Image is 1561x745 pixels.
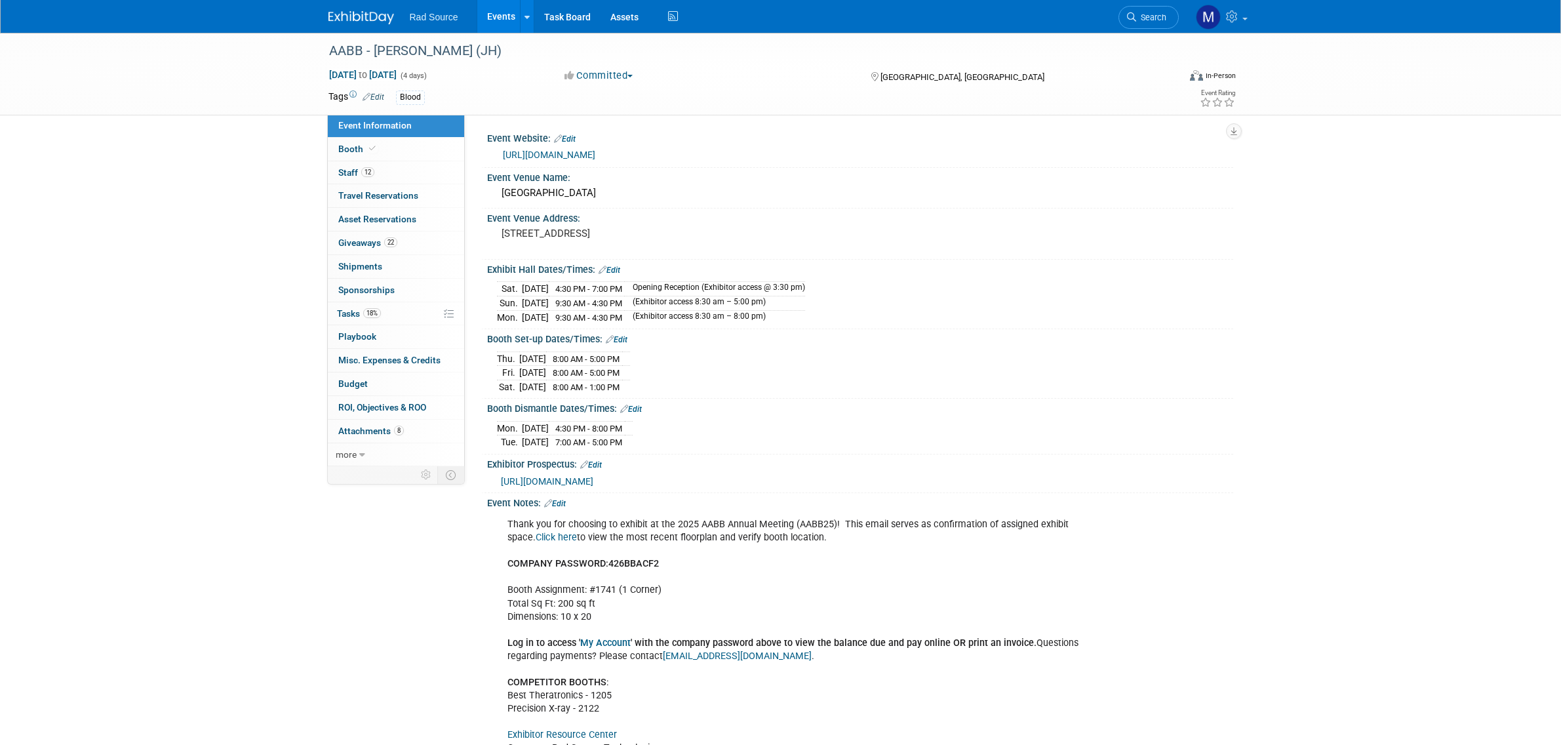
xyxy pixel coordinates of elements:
a: [URL][DOMAIN_NAME] [501,476,593,487]
td: [DATE] [519,380,546,393]
span: Tasks [337,308,381,319]
td: Mon. [497,421,522,435]
td: [DATE] [522,296,549,311]
img: ExhibitDay [328,11,394,24]
a: Edit [544,499,566,508]
span: Playbook [338,331,376,342]
span: Budget [338,378,368,389]
td: [DATE] [519,352,546,366]
div: Event Format [1101,68,1236,88]
a: Asset Reservations [328,208,464,231]
span: Giveaways [338,237,397,248]
b: COMPETITOR [507,677,566,688]
a: Event Information [328,114,464,137]
a: Budget [328,372,464,395]
img: Format-Inperson.png [1190,70,1203,81]
a: Edit [554,134,576,144]
span: 22 [384,237,397,247]
div: Booth Dismantle Dates/Times: [487,399,1233,416]
td: (Exhibitor access 8:30 am – 5:00 pm) [625,296,805,311]
a: Click here [536,532,577,543]
div: Event Venue Address: [487,209,1233,225]
a: My Account [580,637,631,649]
div: Exhibit Hall Dates/Times: [487,260,1233,277]
a: Booth [328,138,464,161]
span: 7:00 AM - 5:00 PM [555,437,622,447]
span: Asset Reservations [338,214,416,224]
span: (4 days) [399,71,427,80]
span: ROI, Objectives & ROO [338,402,426,413]
span: Travel Reservations [338,190,418,201]
pre: [STREET_ADDRESS] [502,228,783,239]
td: [DATE] [522,435,549,449]
td: [DATE] [519,366,546,380]
a: Misc. Expenses & Credits [328,349,464,372]
a: [URL][DOMAIN_NAME] [503,150,595,160]
a: Playbook [328,325,464,348]
a: Edit [620,405,642,414]
span: Staff [338,167,374,178]
span: 8 [394,426,404,435]
span: 8:00 AM - 5:00 PM [553,368,620,378]
span: 12 [361,167,374,177]
td: Toggle Event Tabs [437,466,464,483]
a: Edit [599,266,620,275]
span: Event Information [338,120,412,131]
a: [EMAIL_ADDRESS][DOMAIN_NAME] [663,651,812,662]
span: [DATE] [DATE] [328,69,397,81]
td: Tags [328,90,384,105]
a: Edit [606,335,627,344]
td: [DATE] [522,310,549,324]
span: more [336,449,357,460]
span: Search [1136,12,1166,22]
span: 4:30 PM - 8:00 PM [555,424,622,433]
span: Attachments [338,426,404,436]
b: 426BBACF2 [608,558,659,569]
b: Log in to access ' ' with the company password above to view the balance due and pay online OR pr... [507,637,1037,649]
td: Thu. [497,352,519,366]
a: ROI, Objectives & ROO [328,396,464,419]
span: 18% [363,308,381,318]
div: [GEOGRAPHIC_DATA] [497,183,1223,203]
span: 8:00 AM - 1:00 PM [553,382,620,392]
span: 8:00 AM - 5:00 PM [553,354,620,364]
td: Sat. [497,282,522,296]
a: Search [1118,6,1179,29]
a: Staff12 [328,161,464,184]
td: Sat. [497,380,519,393]
a: Edit [363,92,384,102]
a: Exhibitor Resource Center [507,729,617,740]
a: Edit [580,460,602,470]
b: COMPANY PASSWORD: [507,558,608,569]
a: more [328,443,464,466]
span: Misc. Expenses & Credits [338,355,441,365]
span: 9:30 AM - 4:30 PM [555,313,622,323]
div: Event Notes: [487,493,1233,510]
td: Sun. [497,296,522,311]
td: Mon. [497,310,522,324]
a: Tasks18% [328,302,464,325]
td: [DATE] [522,282,549,296]
div: Exhibitor Prospectus: [487,454,1233,472]
div: Event Rating [1200,90,1235,96]
span: 9:30 AM - 4:30 PM [555,298,622,308]
div: Event Website: [487,129,1233,146]
td: (Exhibitor access 8:30 am – 8:00 pm) [625,310,805,324]
span: Sponsorships [338,285,395,295]
td: Tue. [497,435,522,449]
a: Attachments8 [328,420,464,443]
span: 4:30 PM - 7:00 PM [555,284,622,294]
div: AABB - [PERSON_NAME] (JH) [325,39,1159,63]
div: In-Person [1205,71,1236,81]
div: Booth Set-up Dates/Times: [487,329,1233,346]
a: Sponsorships [328,279,464,302]
a: Travel Reservations [328,184,464,207]
td: Opening Reception (Exhibitor access @ 3:30 pm) [625,282,805,296]
td: Fri. [497,366,519,380]
span: Rad Source [410,12,458,22]
b: BOOTHS [569,677,606,688]
td: [DATE] [522,421,549,435]
div: Blood [396,91,425,104]
i: Booth reservation complete [369,145,376,152]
